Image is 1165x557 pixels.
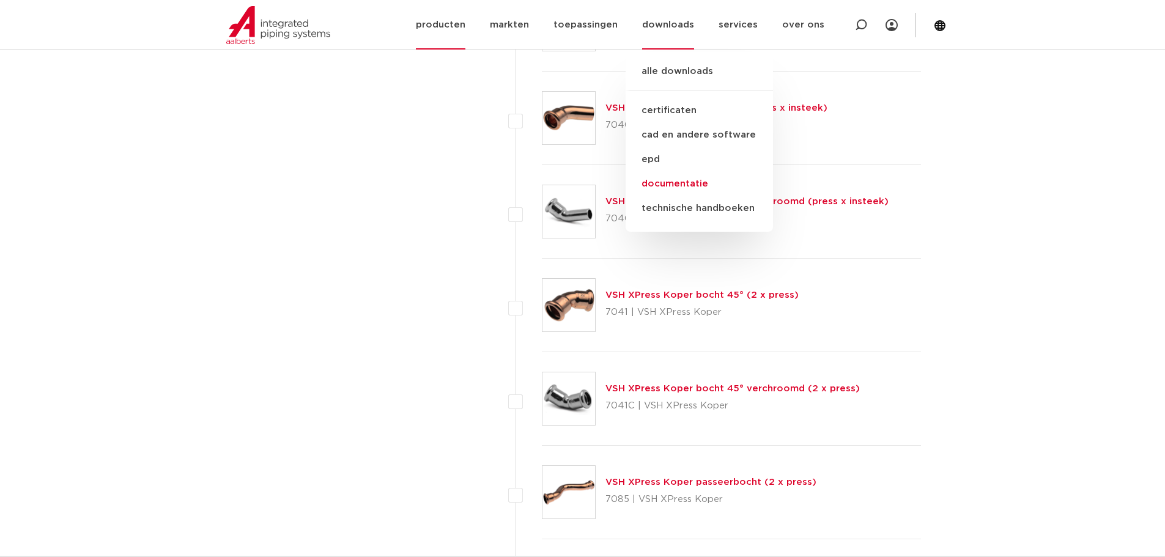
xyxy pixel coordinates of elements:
[605,209,889,229] p: 7040C | VSH XPress Koper
[626,147,773,172] a: epd
[542,185,595,238] img: Thumbnail for VSH XPress Koper bocht 45° verchroomd (press x insteek)
[605,290,799,300] a: VSH XPress Koper bocht 45° (2 x press)
[626,172,773,196] a: documentatie
[605,478,816,487] a: VSH XPress Koper passeerbocht (2 x press)
[605,396,860,416] p: 7041C | VSH XPress Koper
[626,123,773,147] a: cad en andere software
[605,303,799,322] p: 7041 | VSH XPress Koper
[605,197,889,206] a: VSH XPress Koper bocht 45° verchroomd (press x insteek)
[605,490,816,509] p: 7085 | VSH XPress Koper
[605,116,827,135] p: 7040 | VSH XPress Koper
[626,64,773,91] a: alle downloads
[542,466,595,518] img: Thumbnail for VSH XPress Koper passeerbocht (2 x press)
[542,372,595,425] img: Thumbnail for VSH XPress Koper bocht 45° verchroomd (2 x press)
[626,196,773,221] a: technische handboeken
[605,384,860,393] a: VSH XPress Koper bocht 45° verchroomd (2 x press)
[542,92,595,144] img: Thumbnail for VSH XPress Koper bocht 45° (press x insteek)
[542,279,595,331] img: Thumbnail for VSH XPress Koper bocht 45° (2 x press)
[626,98,773,123] a: certificaten
[605,103,827,113] a: VSH XPress Koper bocht 45° (press x insteek)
